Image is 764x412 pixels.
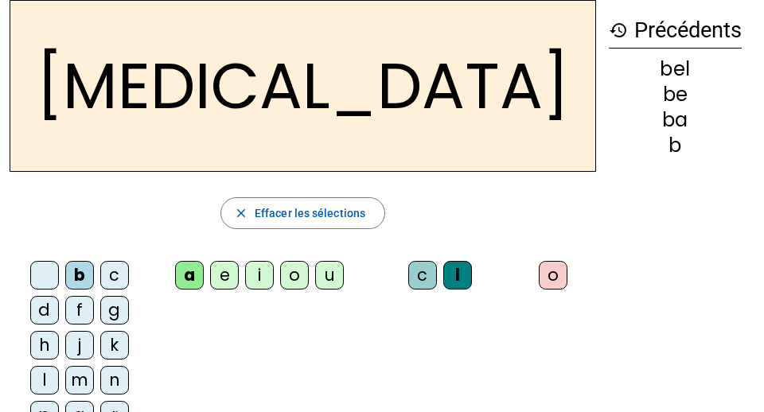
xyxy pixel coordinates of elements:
div: m [65,366,94,395]
div: l [443,261,472,290]
div: f [65,296,94,325]
div: g [100,296,129,325]
div: k [100,331,129,360]
div: b [609,136,742,155]
mat-icon: close [234,206,248,220]
div: l [30,366,59,395]
div: u [315,261,344,290]
span: Effacer les sélections [255,204,365,223]
div: c [408,261,437,290]
div: h [30,331,59,360]
div: n [100,366,129,395]
div: bel [609,60,742,79]
div: a [175,261,204,290]
mat-icon: history [609,21,628,40]
div: d [30,296,59,325]
div: b [65,261,94,290]
div: c [100,261,129,290]
div: j [65,331,94,360]
div: e [210,261,239,290]
div: o [539,261,567,290]
h3: Précédents [609,13,742,49]
div: ba [609,111,742,130]
button: Effacer les sélections [220,197,385,229]
div: i [245,261,274,290]
div: o [280,261,309,290]
div: be [609,85,742,104]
